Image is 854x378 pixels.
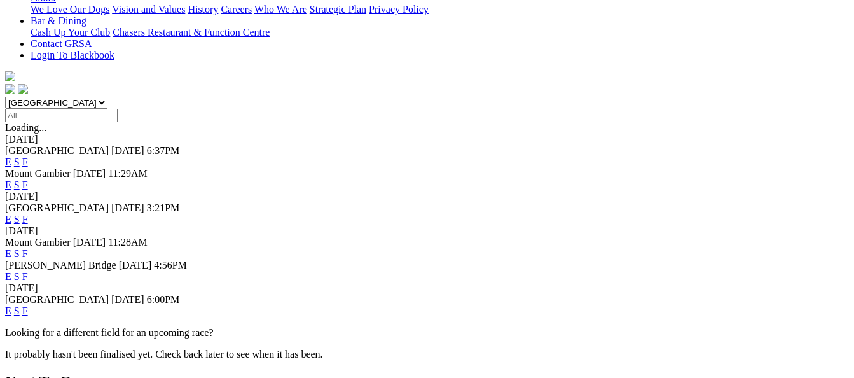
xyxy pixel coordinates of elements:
[31,38,92,49] a: Contact GRSA
[22,214,28,225] a: F
[369,4,429,15] a: Privacy Policy
[5,225,849,237] div: [DATE]
[22,179,28,190] a: F
[5,349,323,360] partial: It probably hasn't been finalised yet. Check back later to see when it has been.
[22,271,28,282] a: F
[31,27,110,38] a: Cash Up Your Club
[5,179,11,190] a: E
[5,237,71,248] span: Mount Gambier
[119,260,152,270] span: [DATE]
[14,157,20,167] a: S
[5,305,11,316] a: E
[5,71,15,81] img: logo-grsa-white.png
[147,145,180,156] span: 6:37PM
[5,260,116,270] span: [PERSON_NAME] Bridge
[31,15,86,26] a: Bar & Dining
[5,122,46,133] span: Loading...
[5,157,11,167] a: E
[154,260,187,270] span: 4:56PM
[31,4,109,15] a: We Love Our Dogs
[14,179,20,190] a: S
[147,202,180,213] span: 3:21PM
[5,294,109,305] span: [GEOGRAPHIC_DATA]
[5,109,118,122] input: Select date
[310,4,366,15] a: Strategic Plan
[5,145,109,156] span: [GEOGRAPHIC_DATA]
[111,294,144,305] span: [DATE]
[14,248,20,259] a: S
[108,168,148,179] span: 11:29AM
[5,214,11,225] a: E
[5,202,109,213] span: [GEOGRAPHIC_DATA]
[31,27,849,38] div: Bar & Dining
[31,50,114,60] a: Login To Blackbook
[5,248,11,259] a: E
[73,168,106,179] span: [DATE]
[14,214,20,225] a: S
[5,84,15,94] img: facebook.svg
[5,271,11,282] a: E
[22,157,28,167] a: F
[112,4,185,15] a: Vision and Values
[5,168,71,179] span: Mount Gambier
[5,327,849,339] p: Looking for a different field for an upcoming race?
[111,145,144,156] span: [DATE]
[5,283,849,294] div: [DATE]
[221,4,252,15] a: Careers
[22,248,28,259] a: F
[111,202,144,213] span: [DATE]
[73,237,106,248] span: [DATE]
[14,271,20,282] a: S
[5,191,849,202] div: [DATE]
[113,27,270,38] a: Chasers Restaurant & Function Centre
[22,305,28,316] a: F
[108,237,148,248] span: 11:28AM
[147,294,180,305] span: 6:00PM
[188,4,218,15] a: History
[14,305,20,316] a: S
[18,84,28,94] img: twitter.svg
[5,134,849,145] div: [DATE]
[254,4,307,15] a: Who We Are
[31,4,849,15] div: About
